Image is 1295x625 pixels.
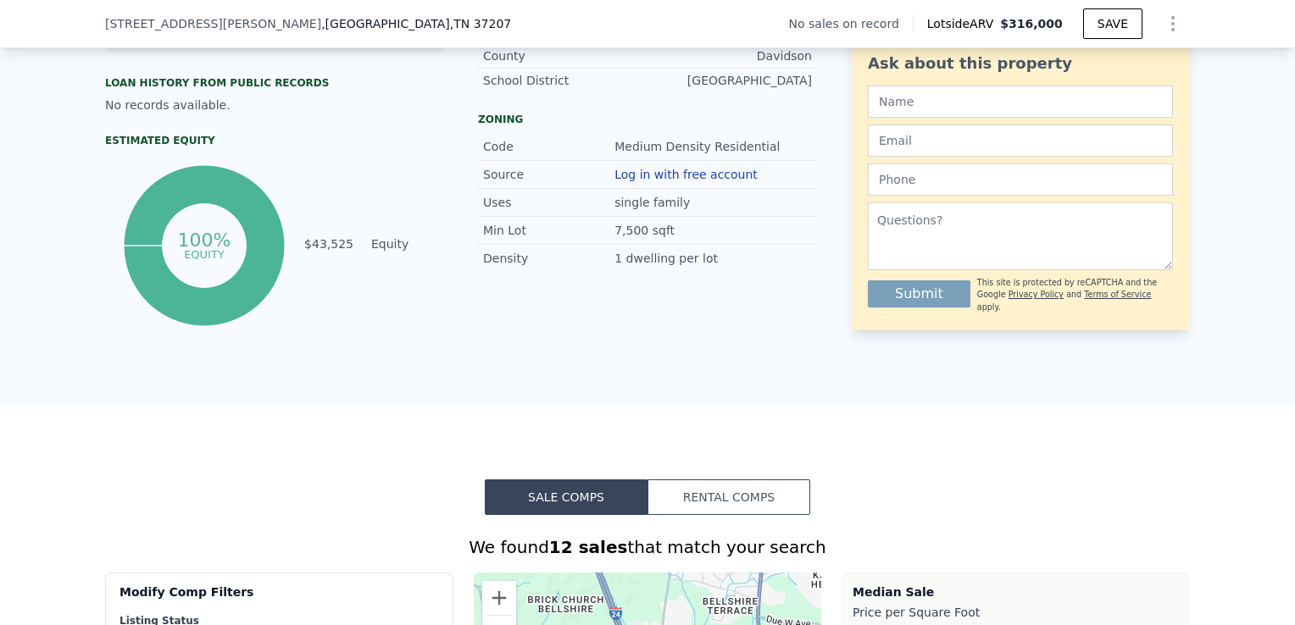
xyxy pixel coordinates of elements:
div: Uses [483,194,614,211]
div: No sales on record [789,15,913,32]
div: Davidson [647,47,812,64]
span: $316,000 [1000,17,1063,30]
div: 1 dwelling per lot [614,250,721,267]
a: Terms of Service [1084,290,1151,299]
span: , TN 37207 [450,17,511,30]
div: Price per Square Foot [853,600,1179,624]
div: Median Sale [853,584,1179,600]
td: $43,525 [303,235,354,253]
tspan: 100% [178,230,231,251]
div: Density [483,250,614,267]
div: Code [483,138,614,155]
div: This site is protected by reCAPTCHA and the Google and apply. [977,277,1173,313]
button: Show Options [1156,7,1190,41]
div: Ask about this property [868,52,1173,75]
input: Name [868,86,1173,118]
div: [GEOGRAPHIC_DATA] [647,72,812,89]
div: Medium Density Residential [614,138,783,155]
div: 7,500 sqft [614,222,678,239]
div: Estimated Equity [105,134,444,147]
div: No records available. [105,97,444,113]
span: [STREET_ADDRESS][PERSON_NAME] [105,15,321,32]
button: SAVE [1083,8,1142,39]
div: School District [483,72,647,89]
a: Privacy Policy [1009,290,1064,299]
tspan: equity [184,247,225,260]
div: Modify Comp Filters [119,584,439,614]
button: Rental Comps [647,479,810,515]
div: We found that match your search [105,535,1190,559]
div: Loan history from public records [105,76,444,90]
button: Submit [868,280,970,307]
input: Phone [868,163,1173,196]
div: County [483,47,647,64]
td: Equity [368,235,444,253]
strong: 12 sales [549,537,628,557]
button: Zoom in [482,581,516,615]
button: Sale Comps [485,479,647,515]
div: single family [614,194,693,211]
button: Log in with free account [614,168,758,181]
span: Lotside ARV [927,15,1000,32]
input: Email [868,124,1173,157]
div: Source [483,166,614,183]
div: Min Lot [483,222,614,239]
div: Zoning [478,113,817,126]
span: , [GEOGRAPHIC_DATA] [321,15,511,32]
